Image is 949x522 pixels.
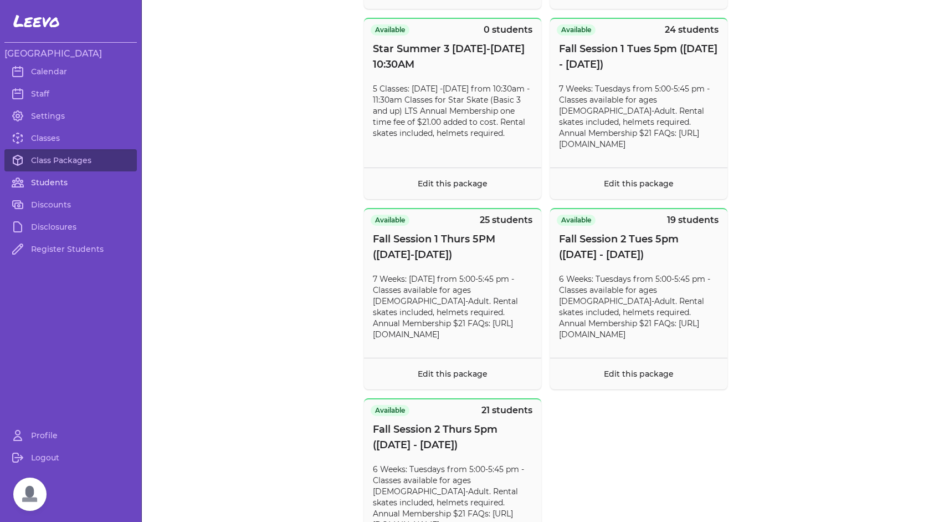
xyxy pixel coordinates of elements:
[481,404,532,417] p: 21 students
[559,83,719,150] p: 7 Weeks: Tuesdays from 5:00-5:45 pm - Classes available for ages [DEMOGRAPHIC_DATA]-Adult. Rental...
[371,24,409,36] span: Available
[559,41,719,72] span: Fall Session 1 Tues 5pm ([DATE] - [DATE])
[665,23,719,37] p: 24 students
[373,41,532,72] span: Star Summer 3 [DATE]-[DATE] 10:30AM
[373,422,532,453] span: Fall Session 2 Thurs 5pm ([DATE] - [DATE])
[557,24,596,36] span: Available
[4,216,137,238] a: Disclosures
[559,273,719,340] p: 6 Weeks: Tuesdays from 5:00-5:45 pm - Classes available for ages [DEMOGRAPHIC_DATA]-Adult. Rental...
[373,231,532,262] span: Fall Session 1 Thurs 5PM ([DATE]-[DATE])
[13,11,60,31] span: Leevo
[550,208,727,389] button: Available19 studentsFall Session 2 Tues 5pm ([DATE] - [DATE])6 Weeks: Tuesdays from 5:00-5:45 pm ...
[4,60,137,83] a: Calendar
[13,478,47,511] a: Open chat
[667,214,719,227] p: 19 students
[4,424,137,447] a: Profile
[559,231,719,262] span: Fall Session 2 Tues 5pm ([DATE] - [DATE])
[418,369,488,379] a: Edit this package
[371,215,409,226] span: Available
[550,18,727,199] button: Available24 studentsFall Session 1 Tues 5pm ([DATE] - [DATE])7 Weeks: Tuesdays from 5:00-5:45 pm ...
[4,105,137,127] a: Settings
[373,273,532,340] p: 7 Weeks: [DATE] from 5:00-5:45 pm - Classes available for ages [DEMOGRAPHIC_DATA]-Adult. Rental s...
[604,369,674,379] a: Edit this package
[4,194,137,216] a: Discounts
[557,215,596,226] span: Available
[4,238,137,260] a: Register Students
[4,149,137,171] a: Class Packages
[4,127,137,149] a: Classes
[4,83,137,105] a: Staff
[418,179,488,189] a: Edit this package
[371,405,409,416] span: Available
[373,83,532,139] p: 5 Classes: [DATE] -[DATE] from 10:30am - 11:30am Classes for Star Skate (Basic 3 and up) LTS Annu...
[480,214,532,227] p: 25 students
[364,208,541,389] button: Available25 studentsFall Session 1 Thurs 5PM ([DATE]-[DATE])7 Weeks: [DATE] from 5:00-5:45 pm - C...
[4,47,137,60] h3: [GEOGRAPHIC_DATA]
[484,23,532,37] p: 0 students
[4,447,137,469] a: Logout
[364,18,541,199] button: Available0 studentsStar Summer 3 [DATE]-[DATE] 10:30AM5 Classes: [DATE] -[DATE] from 10:30am - 11...
[604,179,674,189] a: Edit this package
[4,171,137,194] a: Students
